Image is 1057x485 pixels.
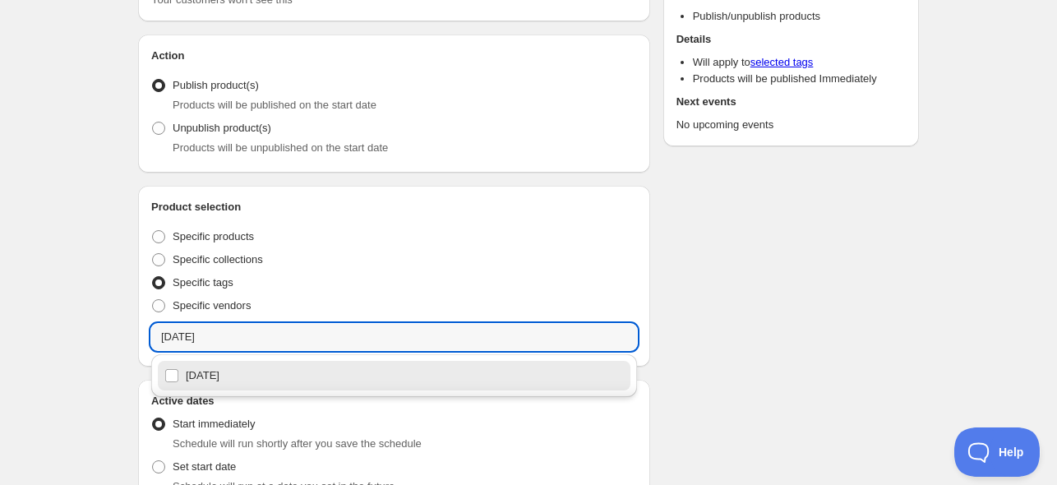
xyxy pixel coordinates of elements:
h2: Product selection [151,199,637,215]
span: Start immediately [173,418,255,430]
span: Products will be unpublished on the start date [173,141,388,154]
li: 20/08/2025 [151,361,637,390]
span: Specific products [173,230,254,242]
span: Specific collections [173,253,263,266]
span: Specific vendors [173,299,251,312]
h2: Active dates [151,393,637,409]
span: Schedule will run shortly after you save the schedule [173,437,422,450]
h2: Action [151,48,637,64]
span: Publish product(s) [173,79,259,91]
span: Unpublish product(s) [173,122,271,134]
span: Products will be published on the start date [173,99,376,111]
a: selected tags [750,56,814,68]
span: Set start date [173,460,236,473]
iframe: Toggle Customer Support [954,427,1041,477]
p: No upcoming events [676,117,906,133]
li: Products will be published Immediately [693,71,906,87]
li: Will apply to [693,54,906,71]
h2: Next events [676,94,906,110]
li: Publish/unpublish products [693,8,906,25]
h2: Details [676,31,906,48]
span: Specific tags [173,276,233,289]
